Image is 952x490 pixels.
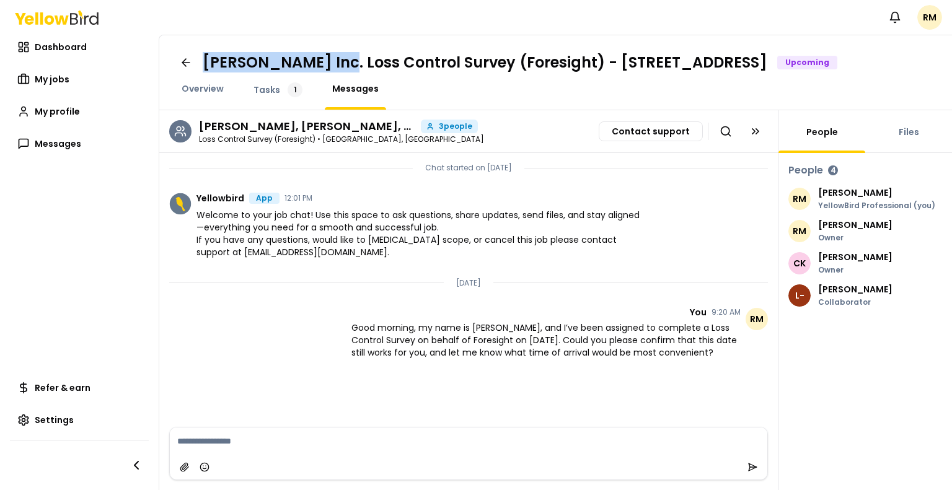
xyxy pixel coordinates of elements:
[196,209,646,258] span: Welcome to your job chat! Use this space to ask questions, share updates, send files, and stay al...
[818,188,935,197] p: [PERSON_NAME]
[246,82,310,97] a: Tasks1
[182,82,224,95] span: Overview
[174,82,231,95] a: Overview
[325,82,386,95] a: Messages
[818,285,892,294] p: [PERSON_NAME]
[425,163,512,173] p: Chat started on [DATE]
[818,202,935,209] p: YellowBird Professional (you)
[159,153,778,427] div: Chat messages
[351,322,741,359] span: Good morning, my name is [PERSON_NAME], and I’ve been assigned to complete a Loss Control Survey ...
[35,414,74,426] span: Settings
[288,82,302,97] div: 1
[199,136,484,143] p: Loss Control Survey (Foresight) • [GEOGRAPHIC_DATA], [GEOGRAPHIC_DATA]
[818,253,892,261] p: [PERSON_NAME]
[712,308,741,316] time: 9:20 AM
[456,278,481,288] p: [DATE]
[10,99,149,124] a: My profile
[777,56,837,69] div: Upcoming
[10,67,149,92] a: My jobs
[828,165,838,175] div: 4
[746,308,768,330] span: RM
[284,195,312,202] time: 12:01 PM
[690,308,707,317] span: You
[35,73,69,85] span: My jobs
[35,105,80,118] span: My profile
[332,82,379,95] span: Messages
[917,5,942,30] span: RM
[35,41,87,53] span: Dashboard
[788,252,811,274] span: CK
[788,284,811,307] span: L-
[10,408,149,432] a: Settings
[203,53,767,72] h1: [PERSON_NAME] Inc. Loss Control Survey (Foresight) - [STREET_ADDRESS]
[799,126,845,138] a: People
[196,194,244,203] span: Yellowbird
[10,131,149,156] a: Messages
[439,123,472,130] span: 3 people
[35,138,81,150] span: Messages
[199,121,416,132] h3: Ricardo Macias, Cody Kelly, Luis Gordon -Fiano
[788,220,811,242] span: RM
[818,234,892,242] p: Owner
[788,188,811,210] span: RM
[599,121,703,141] button: Contact support
[788,163,823,178] h3: People
[818,266,892,274] p: Owner
[10,35,149,59] a: Dashboard
[818,299,892,306] p: Collaborator
[891,126,927,138] a: Files
[249,193,280,204] div: App
[10,375,149,400] a: Refer & earn
[818,221,892,229] p: [PERSON_NAME]
[253,84,280,96] span: Tasks
[35,382,90,394] span: Refer & earn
